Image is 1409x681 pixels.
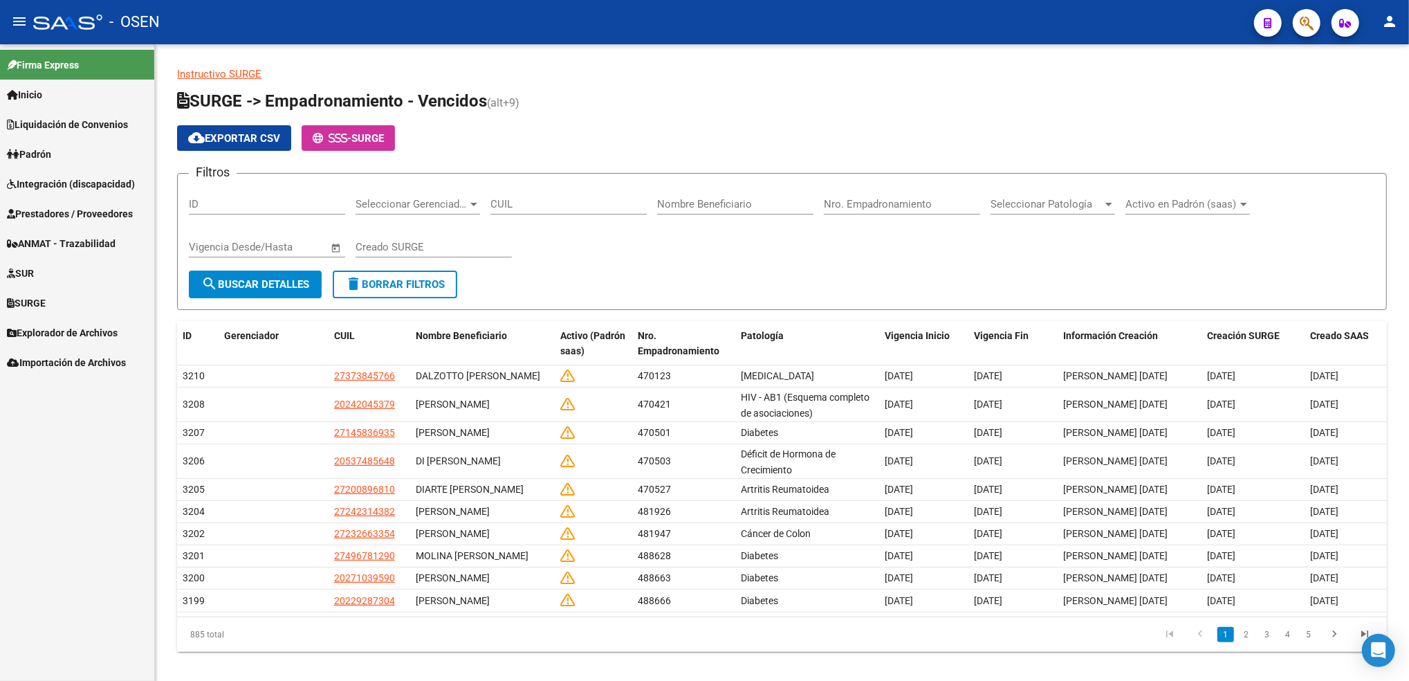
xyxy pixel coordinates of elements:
span: [DATE] [1310,370,1338,381]
span: [DATE] [974,506,1002,517]
span: Diabetes [741,427,778,438]
span: Activo en Padrón (saas) [1125,198,1237,210]
span: [DATE] [974,484,1002,495]
span: 488666 [638,595,671,606]
span: [DATE] [885,528,913,539]
datatable-header-cell: Creado SAAS [1305,321,1387,367]
a: go to previous page [1187,627,1213,642]
span: [DATE] [1208,399,1236,410]
span: ID [183,330,192,341]
span: 27200896810 [334,484,395,495]
button: Exportar CSV [177,125,291,151]
mat-icon: menu [11,13,28,30]
span: 488628 [638,550,671,561]
span: SURGE -> Empadronamiento - Vencidos [177,91,487,111]
span: 3205 [183,484,205,495]
span: [PERSON_NAME] [DATE] [1063,427,1168,438]
span: [DATE] [885,427,913,438]
span: 481926 [638,506,671,517]
span: [PERSON_NAME] [DATE] [1063,550,1168,561]
div: Open Intercom Messenger [1362,634,1395,667]
a: 1 [1217,627,1234,642]
a: go to last page [1352,627,1378,642]
span: 20537485648 [334,455,395,466]
span: [DATE] [885,370,913,381]
span: [DATE] [1310,550,1338,561]
span: Inicio [7,87,42,102]
span: - [313,132,351,145]
li: page 4 [1278,623,1298,646]
span: 3208 [183,399,205,410]
span: Activo (Padrón saas) [560,330,625,357]
span: Creación SURGE [1208,330,1280,341]
span: [DATE] [974,595,1002,606]
span: [DATE] [974,572,1002,583]
datatable-header-cell: Patología [735,321,880,367]
span: 470123 [638,370,671,381]
span: [PERSON_NAME] [DATE] [1063,370,1168,381]
span: 470501 [638,427,671,438]
span: Patología [741,330,784,341]
span: Nro. Empadronamiento [638,330,719,357]
span: [MEDICAL_DATA] [741,370,814,381]
span: [PERSON_NAME] [DATE] [1063,506,1168,517]
span: 470503 [638,455,671,466]
span: [DATE] [974,399,1002,410]
span: [DATE] [885,399,913,410]
span: [DATE] [885,506,913,517]
span: Firma Express [7,57,79,73]
span: Seleccionar Patología [991,198,1103,210]
span: MOLINA [PERSON_NAME] [416,550,528,561]
button: Buscar Detalles [189,271,322,298]
span: [DATE] [1208,370,1236,381]
span: 3202 [183,528,205,539]
span: [DATE] [974,528,1002,539]
span: Buscar Detalles [201,278,309,291]
div: 885 total [177,617,416,652]
span: Diabetes [741,550,778,561]
span: [DATE] [1208,455,1236,466]
span: [PERSON_NAME] [416,595,490,606]
span: [DATE] [1310,455,1338,466]
mat-icon: search [201,275,218,292]
span: 3204 [183,506,205,517]
span: DI [PERSON_NAME] [416,455,501,466]
span: [DATE] [1310,399,1338,410]
span: [DATE] [1208,484,1236,495]
span: 470421 [638,399,671,410]
datatable-header-cell: CUIL [329,321,411,367]
span: 20242045379 [334,399,395,410]
span: Padrón [7,147,51,162]
span: Explorador de Archivos [7,325,118,340]
datatable-header-cell: Vigencia Fin [968,321,1058,367]
span: [DATE] [1208,550,1236,561]
datatable-header-cell: Nombre Beneficiario [410,321,555,367]
span: 3206 [183,455,205,466]
span: [DATE] [974,427,1002,438]
li: page 3 [1257,623,1278,646]
span: [PERSON_NAME] [416,506,490,517]
span: [DATE] [1310,427,1338,438]
span: [DATE] [885,595,913,606]
span: [DATE] [1208,427,1236,438]
span: [DATE] [1310,595,1338,606]
span: [DATE] [974,455,1002,466]
button: Open calendar [329,240,344,256]
span: 27232663354 [334,528,395,539]
span: Artritis Reumatoidea [741,484,829,495]
span: [DATE] [1208,572,1236,583]
span: [PERSON_NAME] [DATE] [1063,484,1168,495]
span: Liquidación de Convenios [7,117,128,132]
span: DIARTE [PERSON_NAME] [416,484,524,495]
span: [PERSON_NAME] [DATE] [1063,455,1168,466]
a: 3 [1259,627,1276,642]
span: [DATE] [1310,506,1338,517]
span: Artritis Reumatoidea [741,506,829,517]
span: [PERSON_NAME] [DATE] [1063,528,1168,539]
li: page 1 [1215,623,1236,646]
span: Prestadores / Proveedores [7,206,133,221]
datatable-header-cell: ID [177,321,219,367]
span: Borrar Filtros [345,278,445,291]
a: 4 [1280,627,1296,642]
input: Fecha fin [257,241,324,253]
